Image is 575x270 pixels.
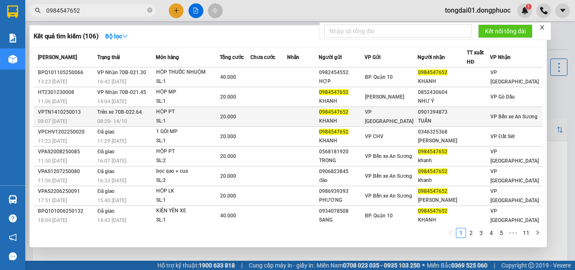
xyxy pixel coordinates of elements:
span: 18:04 [DATE] [38,217,67,223]
span: notification [9,233,17,241]
div: VPAS2008250085 [38,147,95,156]
span: Trạng thái [97,54,120,60]
div: khanh [418,156,466,165]
div: HỘP PT [156,147,219,156]
div: HỘP PT [156,107,219,117]
div: 0901394873 [418,108,466,117]
span: 16:42 [DATE] [97,79,126,85]
div: KIỆN YÊN XE [156,206,219,216]
span: left [448,230,453,235]
div: đào [319,176,364,185]
button: left [446,228,456,238]
div: BPQ101105250066 [38,68,95,77]
span: 11:56 [DATE] [38,178,67,184]
span: VP Bến xe An Sương [490,114,538,120]
span: close-circle [147,7,152,15]
span: 16:07 [DATE] [97,158,126,164]
span: VP Nhận 70B-021.45 [97,89,146,95]
li: Next 5 Pages [506,228,520,238]
a: 1 [456,228,466,238]
span: Món hàng [156,54,179,60]
span: VP [GEOGRAPHIC_DATA] [490,149,539,164]
span: TT xuất HĐ [467,50,484,65]
span: 0984547652 [418,70,447,75]
div: NHƯ Ý [418,97,466,106]
span: [PERSON_NAME] [38,54,77,60]
span: 0984547652 [319,89,349,95]
span: VP [GEOGRAPHIC_DATA] [365,109,413,124]
span: 11:29 [DATE] [97,138,126,144]
div: 0906823845 [319,167,364,176]
div: SL: 1 [156,77,219,86]
span: 0984547652 [319,129,349,135]
span: VP CHV [365,134,383,139]
span: 20.000 [220,173,236,179]
button: Kết nối tổng đài [478,24,532,38]
span: VP Nhận 70B-021.30 [97,70,146,75]
span: 13:23 [DATE] [38,79,67,85]
span: 11:06 [DATE] [38,99,67,104]
span: ••• [506,228,520,238]
span: 14:43 [DATE] [97,217,126,223]
div: 0982454552 [319,68,364,77]
span: right [535,230,540,235]
span: 20.000 [220,153,236,159]
span: Người nhận [418,54,445,60]
span: question-circle [9,214,17,222]
input: Nhập số tổng đài [324,24,471,38]
button: Bộ lọcdown [98,29,135,43]
div: PHƯƠNG [319,196,364,205]
li: 2 [466,228,476,238]
li: 5 [496,228,506,238]
div: [PERSON_NAME] [418,196,466,205]
div: HỢP [319,77,364,86]
span: BP. Quận 10 [365,213,393,219]
span: 0984547652 [418,149,447,155]
div: 0568181920 [319,147,364,156]
span: down [122,33,128,39]
li: 11 [520,228,532,238]
div: 0934078508 [319,207,364,216]
span: close-circle [147,8,152,13]
div: HỘP THUỐC NHUỘM [156,68,219,77]
span: 20.000 [220,193,236,199]
div: 0346325368 [418,128,466,136]
button: right [532,228,543,238]
img: logo-vxr [7,5,18,18]
img: warehouse-icon [8,195,17,204]
div: VPCHV1202250020 [38,128,95,136]
strong: Bộ lọc [105,33,128,40]
span: 15:40 [DATE] [97,198,126,203]
div: SL: 1 [156,196,219,205]
span: 11:23 [DATE] [38,138,67,144]
span: Chưa cước [250,54,275,60]
img: solution-icon [8,34,17,43]
span: 08:07 [DATE] [38,118,67,124]
div: TUẤN [418,117,466,126]
a: 4 [487,228,496,238]
span: Nhãn [287,54,299,60]
span: Kết nối tổng đài [485,27,526,36]
span: 0984547652 [418,208,447,214]
li: Next Page [532,228,543,238]
h3: Kết quả tìm kiếm ( 106 ) [34,32,98,41]
div: BPQ101006250132 [38,207,95,216]
span: Đã giao [97,149,114,155]
div: VPTN1410250013 [38,108,95,117]
span: search [35,8,41,13]
input: Tìm tên, số ĐT hoặc mã đơn [46,6,146,15]
img: warehouse-icon [8,55,17,64]
span: VP Bến xe An Sương [365,153,412,159]
a: 2 [466,228,476,238]
div: KHANH [319,97,364,106]
div: SL: 1 [156,117,219,126]
span: 20.000 [220,114,236,120]
span: Tổng cước [220,54,244,60]
div: SL: 2 [156,156,219,166]
span: 0984547652 [418,168,447,174]
span: VP Nhận [490,54,511,60]
span: Đã giao [97,188,114,194]
span: VP [GEOGRAPHIC_DATA] [490,188,539,203]
div: HỘP LK [156,187,219,196]
span: VP [GEOGRAPHIC_DATA] [490,208,539,223]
